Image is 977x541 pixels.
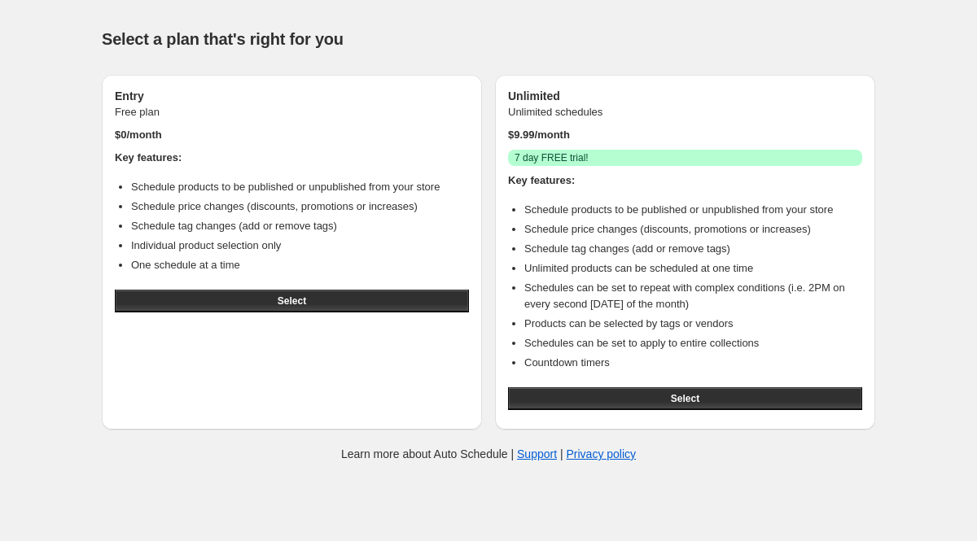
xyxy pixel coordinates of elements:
li: Unlimited products can be scheduled at one time [524,260,862,277]
li: Schedules can be set to repeat with complex conditions (i.e. 2PM on every second [DATE] of the mo... [524,280,862,312]
li: Schedule price changes (discounts, promotions or increases) [131,199,469,215]
a: Privacy policy [567,447,637,460]
li: Schedule products to be published or unpublished from your store [524,202,862,218]
li: One schedule at a time [131,257,469,273]
h3: Entry [115,88,469,104]
li: Products can be selected by tags or vendors [524,316,862,332]
li: Schedules can be set to apply to entire collections [524,335,862,351]
span: Select [671,392,699,405]
p: Free plan [115,104,469,120]
p: Learn more about Auto Schedule | | [341,446,636,462]
a: Support [517,447,557,460]
li: Schedule price changes (discounts, promotions or increases) [524,221,862,238]
p: $ 0 /month [115,127,469,143]
button: Select [115,290,469,312]
h3: Unlimited [508,88,862,104]
li: Schedule tag changes (add or remove tags) [524,241,862,257]
span: 7 day FREE trial! [515,151,589,164]
p: $ 9.99 /month [508,127,862,143]
li: Schedule products to be published or unpublished from your store [131,179,469,195]
h4: Key features: [115,150,469,166]
li: Individual product selection only [131,238,469,254]
li: Schedule tag changes (add or remove tags) [131,218,469,234]
li: Countdown timers [524,355,862,371]
button: Select [508,387,862,410]
h4: Key features: [508,172,862,189]
h1: Select a plan that's right for you [102,29,875,49]
p: Unlimited schedules [508,104,862,120]
span: Select [278,294,306,308]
